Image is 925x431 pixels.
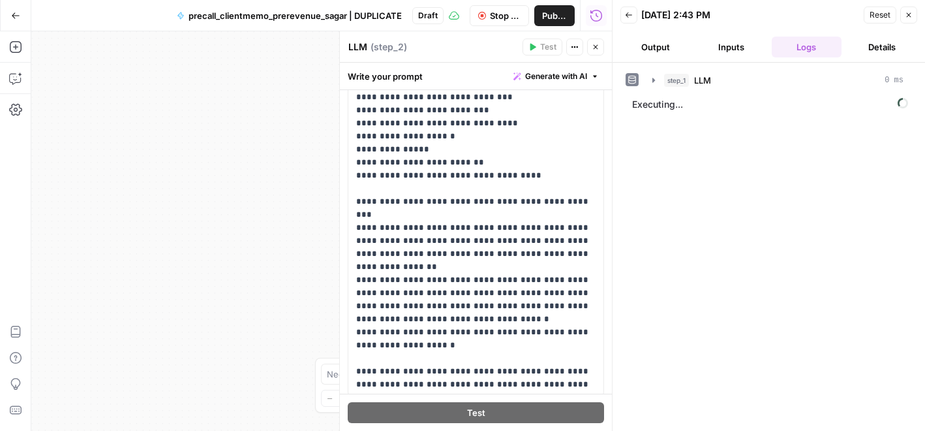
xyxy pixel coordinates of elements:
[772,37,842,57] button: Logs
[523,39,562,56] button: Test
[542,9,567,22] span: Publish
[340,63,612,89] div: Write your prompt
[620,37,691,57] button: Output
[348,402,604,423] button: Test
[694,74,711,87] span: LLM
[628,94,912,115] span: Executing...
[664,74,689,87] span: step_1
[540,41,556,53] span: Test
[490,9,521,22] span: Stop Run
[525,71,587,82] span: Generate with AI
[534,5,575,26] button: Publish
[467,406,485,419] span: Test
[696,37,766,57] button: Inputs
[189,9,402,22] span: precall_clientmemo_prerevenue_sagar | DUPLICATE
[847,37,917,57] button: Details
[870,9,890,21] span: Reset
[371,40,407,54] span: ( step_2 )
[885,74,903,86] span: 0 ms
[864,7,896,24] button: Reset
[348,40,367,54] textarea: LLM
[470,5,530,26] button: Stop Run
[644,70,911,91] button: 0 ms
[169,5,410,26] button: precall_clientmemo_prerevenue_sagar | DUPLICATE
[508,68,604,85] button: Generate with AI
[418,10,438,22] span: Draft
